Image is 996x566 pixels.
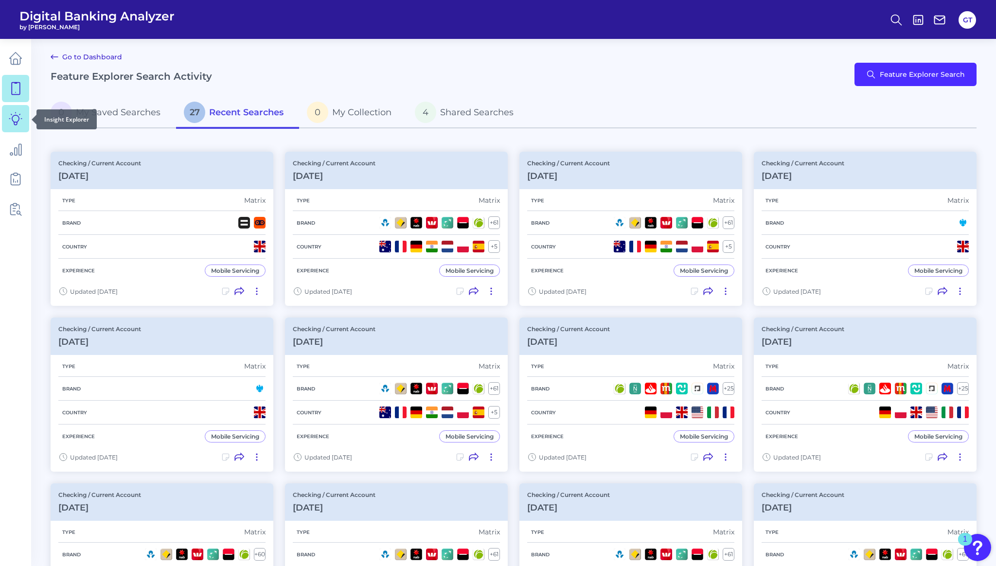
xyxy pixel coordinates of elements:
span: Feature Explorer Search [880,71,965,78]
div: + 61 [488,548,500,561]
h5: Type [762,529,783,535]
h5: Type [762,363,783,370]
h5: Country [527,409,560,416]
span: My Saved Searches [76,107,160,118]
p: Checking / Current Account [58,491,141,498]
span: Shared Searches [440,107,514,118]
p: Checking / Current Account [293,325,375,333]
h5: Brand [527,220,553,226]
a: Checking / Current Account[DATE]TypeMatrixBrand+61Country+5ExperienceMobile ServicingUpdated [DATE] [519,152,742,306]
span: 27 [184,102,205,123]
h3: [DATE] [527,171,610,181]
div: Matrix [947,362,969,371]
h5: Type [527,529,548,535]
span: Updated [DATE] [773,288,821,295]
h5: Type [58,363,79,370]
div: Mobile Servicing [914,433,962,440]
h5: Country [527,244,560,250]
h3: [DATE] [762,171,844,181]
h5: Country [58,244,91,250]
div: Matrix [244,362,266,371]
div: Mobile Servicing [211,267,259,274]
div: Matrix [947,528,969,536]
p: Checking / Current Account [58,325,141,333]
div: Matrix [244,528,266,536]
div: Matrix [479,362,500,371]
div: + 61 [723,548,734,561]
h5: Brand [58,551,85,558]
h5: Brand [762,220,788,226]
a: Go to Dashboard [51,51,122,63]
h5: Type [762,197,783,204]
a: Checking / Current Account[DATE]TypeMatrixBrand+25CountryExperienceMobile ServicingUpdated [DATE] [754,318,977,472]
h5: Brand [527,551,553,558]
h5: Type [527,197,548,204]
h5: Experience [293,267,333,274]
a: Checking / Current Account[DATE]TypeMatrixBrandCountryExperienceMobile ServicingUpdated [DATE] [754,152,977,306]
p: Checking / Current Account [527,491,610,498]
h5: Brand [293,386,319,392]
span: Updated [DATE] [304,288,352,295]
div: + 5 [723,240,734,253]
p: Checking / Current Account [762,159,844,167]
h3: [DATE] [293,336,375,347]
div: Mobile Servicing [211,433,259,440]
button: Feature Explorer Search [854,63,977,86]
h5: Type [58,197,79,204]
span: 0 [307,102,328,123]
div: + 25 [723,382,734,395]
h5: Country [58,409,91,416]
h5: Type [293,363,314,370]
h5: Experience [762,267,802,274]
div: Matrix [479,528,500,536]
h5: Brand [762,551,788,558]
h5: Experience [527,267,568,274]
div: Matrix [713,528,734,536]
p: Checking / Current Account [762,491,844,498]
h3: [DATE] [527,502,610,513]
span: Updated [DATE] [70,288,118,295]
h3: [DATE] [293,171,375,181]
h5: Type [527,363,548,370]
div: Mobile Servicing [680,267,728,274]
div: Matrix [947,196,969,205]
div: Mobile Servicing [445,267,494,274]
h3: [DATE] [293,502,375,513]
h5: Experience [762,433,802,440]
div: + 61 [957,548,969,561]
h5: Brand [293,551,319,558]
button: GT [959,11,976,29]
a: 4Shared Searches [407,98,529,129]
div: Matrix [713,362,734,371]
p: Checking / Current Account [293,159,375,167]
h5: Brand [527,386,553,392]
a: Checking / Current Account[DATE]TypeMatrixBrandCountryExperienceMobile ServicingUpdated [DATE] [51,318,273,472]
p: Checking / Current Account [58,159,141,167]
div: Mobile Servicing [445,433,494,440]
h5: Country [293,409,325,416]
a: Checking / Current Account[DATE]TypeMatrixBrand+61Country+5ExperienceMobile ServicingUpdated [DATE] [285,318,508,472]
h3: [DATE] [762,502,844,513]
span: My Collection [332,107,391,118]
h5: Country [293,244,325,250]
p: Checking / Current Account [762,325,844,333]
a: 0My Collection [299,98,407,129]
h3: [DATE] [58,502,141,513]
h3: [DATE] [527,336,610,347]
p: Checking / Current Account [527,325,610,333]
span: 0 [51,102,72,123]
div: Matrix [244,196,266,205]
h3: [DATE] [58,171,141,181]
h3: [DATE] [762,336,844,347]
h5: Experience [293,433,333,440]
div: 1 [963,539,967,552]
button: Open Resource Center, 1 new notification [964,534,991,561]
span: Updated [DATE] [539,288,587,295]
h5: Brand [762,386,788,392]
h5: Brand [293,220,319,226]
a: Checking / Current Account[DATE]TypeMatrixBrand+61Country+5ExperienceMobile ServicingUpdated [DATE] [285,152,508,306]
a: Checking / Current Account[DATE]TypeMatrixBrand+25CountryExperienceMobile ServicingUpdated [DATE] [519,318,742,472]
h3: [DATE] [58,336,141,347]
h5: Brand [58,386,85,392]
h5: Type [58,529,79,535]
